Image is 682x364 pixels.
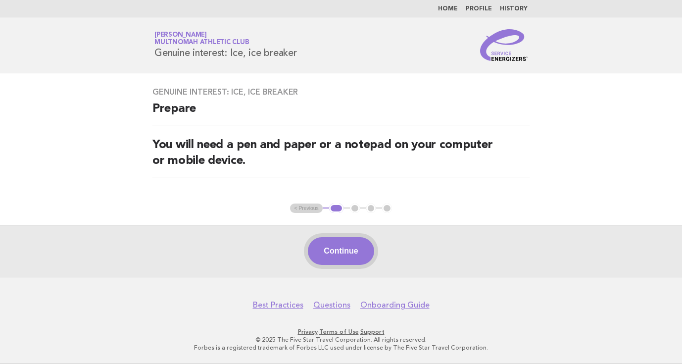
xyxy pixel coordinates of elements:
[38,328,644,336] p: · ·
[438,6,458,12] a: Home
[253,300,303,310] a: Best Practices
[154,32,297,58] h1: Genuine interest: Ice, ice breaker
[466,6,492,12] a: Profile
[38,344,644,352] p: Forbes is a registered trademark of Forbes LLC used under license by The Five Star Travel Corpora...
[154,32,249,46] a: [PERSON_NAME]Multnomah Athletic Club
[480,29,528,61] img: Service Energizers
[329,204,343,213] button: 1
[152,137,530,177] h2: You will need a pen and paper or a notepad on your computer or mobile device.
[313,300,350,310] a: Questions
[360,300,430,310] a: Onboarding Guide
[298,328,318,335] a: Privacy
[308,237,374,265] button: Continue
[38,336,644,344] p: © 2025 The Five Star Travel Corporation. All rights reserved.
[360,328,385,335] a: Support
[152,101,530,125] h2: Prepare
[319,328,359,335] a: Terms of Use
[152,87,530,97] h3: Genuine interest: Ice, ice breaker
[154,40,249,46] span: Multnomah Athletic Club
[500,6,528,12] a: History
